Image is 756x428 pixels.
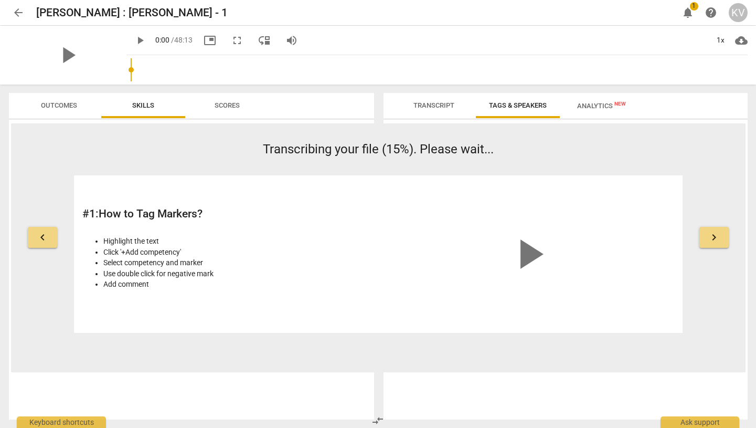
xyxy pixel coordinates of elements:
h2: [PERSON_NAME] : [PERSON_NAME] - 1 [36,6,228,19]
span: play_arrow [54,41,81,69]
span: Tags & Speakers [489,101,547,109]
div: Keyboard shortcuts [17,416,106,428]
span: / 48:13 [171,36,193,44]
span: Analytics [577,102,626,110]
li: Use double click for negative mark [103,268,372,279]
span: arrow_back [12,6,25,19]
span: Transcript [413,101,454,109]
span: Outcomes [41,101,77,109]
li: Click '+Add competency' [103,247,372,258]
span: 1 [690,2,698,11]
div: Ask support [661,416,739,428]
button: Play [131,31,150,50]
a: Help [701,3,720,22]
span: 0:00 [155,36,169,44]
li: Highlight the text [103,236,372,247]
span: play_arrow [504,229,554,279]
span: play_arrow [134,34,146,47]
span: move_down [258,34,271,47]
span: compare_arrows [371,414,384,427]
span: New [614,101,626,107]
h2: # 1 : How to Tag Markers? [82,207,372,221]
button: KV [729,3,748,22]
span: fullscreen [231,34,243,47]
span: notifications [682,6,694,19]
span: help [705,6,717,19]
button: Fullscreen [228,31,247,50]
span: volume_up [285,34,298,47]
span: cloud_download [735,34,748,47]
span: Scores [215,101,240,109]
li: Add comment [103,279,372,290]
span: picture_in_picture [204,34,216,47]
button: Picture in picture [200,31,219,50]
span: keyboard_arrow_left [36,231,49,244]
span: Transcribing your file (15%). Please wait... [263,142,494,156]
button: View player as separate pane [255,31,274,50]
button: Notifications [678,3,697,22]
li: Select competency and marker [103,257,372,268]
span: Skills [132,101,154,109]
span: keyboard_arrow_right [708,231,720,244]
div: 1x [711,32,731,49]
button: Volume [282,31,301,50]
